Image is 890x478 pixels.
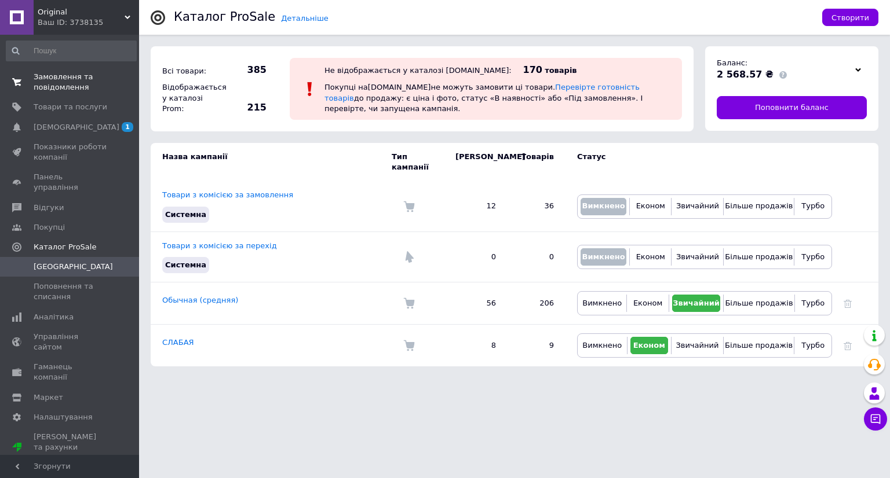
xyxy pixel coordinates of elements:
[727,337,791,354] button: Більше продажів
[508,143,566,181] td: Товарів
[582,201,625,210] span: Вимкнено
[717,69,774,80] span: 2 568.57 ₴
[674,198,720,215] button: Звичайний
[508,231,566,282] td: 0
[633,341,665,350] span: Економ
[582,341,622,350] span: Вимкнено
[725,299,793,307] span: Більше продажів
[582,299,622,307] span: Вимкнено
[34,203,64,213] span: Відгуки
[38,17,139,28] div: Ваш ID: 3738135
[34,142,107,163] span: Показники роботи компанії
[831,13,869,22] span: Створити
[34,392,63,403] span: Маркет
[6,41,137,61] input: Пошук
[34,242,96,252] span: Каталог ProSale
[633,248,668,266] button: Економ
[403,201,415,212] img: Комісія за замовлення
[581,248,626,266] button: Вимкнено
[727,198,791,215] button: Більше продажів
[725,252,793,261] span: Більше продажів
[151,143,392,181] td: Назва кампанії
[844,299,852,307] a: Видалити
[636,252,665,261] span: Економ
[403,251,415,263] img: Комісія за перехід
[444,325,508,367] td: 8
[727,295,791,312] button: Більше продажів
[822,9,878,26] button: Створити
[630,295,665,312] button: Економ
[165,260,206,269] span: Системна
[34,72,107,93] span: Замовлення та повідомлення
[122,122,133,132] span: 1
[545,66,577,75] span: товарів
[174,11,275,23] div: Каталог ProSale
[34,362,107,383] span: Гаманець компанії
[444,143,508,181] td: [PERSON_NAME]
[633,299,662,307] span: Економ
[801,252,825,261] span: Турбо
[38,7,125,17] span: Original
[581,337,624,354] button: Вимкнено
[324,83,640,102] a: Перевірте готовність товарів
[581,295,623,312] button: Вимкнено
[755,102,829,113] span: Поповнити баланс
[444,231,508,282] td: 0
[508,325,566,367] td: 9
[403,340,415,351] img: Комісія за замовлення
[797,337,829,354] button: Турбо
[162,241,277,250] a: Товари з комісією за перехід
[798,295,829,312] button: Турбо
[801,299,825,307] span: Турбо
[34,453,107,463] div: Prom топ
[797,198,829,215] button: Турбо
[508,282,566,325] td: 206
[630,337,668,354] button: Економ
[633,198,668,215] button: Економ
[676,252,719,261] span: Звичайний
[34,262,113,272] span: [GEOGRAPHIC_DATA]
[444,181,508,231] td: 12
[508,181,566,231] td: 36
[673,299,720,307] span: Звичайний
[162,338,194,347] a: СЛАБАЯ
[162,296,238,304] a: Обычная (средняя)
[844,341,852,350] a: Видалити
[301,80,319,98] img: :exclamation:
[727,248,791,266] button: Більше продажів
[717,58,747,67] span: Баланс:
[636,201,665,210] span: Економ
[403,297,415,309] img: Комісія за замовлення
[725,201,793,210] span: Більше продажів
[582,252,625,261] span: Вимкнено
[34,281,107,302] span: Поповнення та списання
[864,407,887,431] button: Чат з покупцем
[162,190,293,199] a: Товари з комісією за замовлення
[801,201,825,210] span: Турбо
[281,14,329,23] a: Детальніше
[674,248,720,266] button: Звичайний
[566,143,832,181] td: Статус
[444,282,508,325] td: 56
[226,101,267,114] span: 215
[392,143,444,181] td: Тип кампанії
[797,248,829,266] button: Турбо
[159,63,223,79] div: Всі товари:
[34,222,65,233] span: Покупці
[226,64,267,76] span: 385
[34,172,107,193] span: Панель управління
[34,312,74,322] span: Аналітика
[324,66,512,75] div: Не відображається у каталозі [DOMAIN_NAME]:
[34,432,107,464] span: [PERSON_NAME] та рахунки
[324,83,643,112] span: Покупці на [DOMAIN_NAME] не можуть замовити ці товари. до продажу: є ціна і фото, статус «В наявн...
[725,341,793,350] span: Більше продажів
[676,201,719,210] span: Звичайний
[676,341,718,350] span: Звичайний
[34,412,93,422] span: Налаштування
[523,64,542,75] span: 170
[672,295,721,312] button: Звичайний
[674,337,720,354] button: Звичайний
[581,198,626,215] button: Вимкнено
[34,332,107,352] span: Управління сайтом
[34,122,119,133] span: [DEMOGRAPHIC_DATA]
